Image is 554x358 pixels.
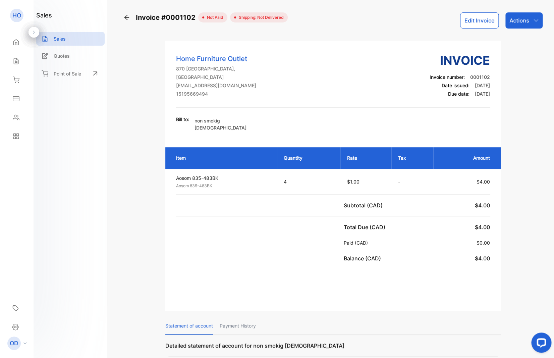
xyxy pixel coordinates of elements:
p: 4 [284,178,334,185]
p: Paid (CAD) [344,239,371,246]
p: Item [176,154,270,161]
p: Bill to: [176,116,189,123]
p: HO [12,11,21,20]
p: Quantity [284,154,334,161]
span: [DATE] [475,91,490,97]
p: Rate [347,154,384,161]
p: Sales [54,35,66,42]
span: Shipping: Not Delivered [236,14,284,20]
span: $0.00 [477,240,490,246]
p: Amount [440,154,490,161]
p: Point of Sale [54,70,81,77]
p: 15195669494 [176,90,256,97]
span: $4.00 [475,255,490,262]
p: Statement of account [165,317,213,335]
span: Invoice #0001102 [136,12,198,22]
iframe: LiveChat chat widget [526,330,554,358]
span: Due date: [448,91,469,97]
span: $4.00 [475,224,490,231]
p: Tax [398,154,427,161]
span: Date issued: [442,83,469,88]
span: [DATE] [475,83,490,88]
p: Home Furniture Outlet [176,54,256,64]
button: Edit Invoice [460,12,499,29]
p: Balance (CAD) [344,254,384,262]
h1: sales [36,11,52,20]
a: Sales [36,32,105,46]
span: Invoice number: [430,74,465,80]
p: Detailed statement of account for non smokig [DEMOGRAPHIC_DATA] [165,342,501,356]
p: 870 [GEOGRAPHIC_DATA], [176,65,256,72]
a: Point of Sale [36,66,105,81]
p: Actions [509,16,529,24]
p: - [398,178,427,185]
p: Total Due (CAD) [344,223,388,231]
span: $4.00 [475,202,490,209]
p: non smokig [DEMOGRAPHIC_DATA] [195,117,272,131]
p: Aosom 835-483BK [176,183,272,189]
span: $4.00 [477,179,490,185]
p: Aosom 835-483BK [176,174,272,182]
span: 0001102 [470,74,490,80]
span: $1.00 [347,179,359,185]
p: [EMAIL_ADDRESS][DOMAIN_NAME] [176,82,256,89]
p: Quotes [54,52,70,59]
p: [GEOGRAPHIC_DATA] [176,73,256,81]
span: not paid [204,14,223,20]
p: Subtotal (CAD) [344,201,385,209]
a: Quotes [36,49,105,63]
p: Payment History [220,317,256,335]
button: Actions [505,12,543,29]
h3: Invoice [430,51,490,69]
p: OD [10,339,18,348]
